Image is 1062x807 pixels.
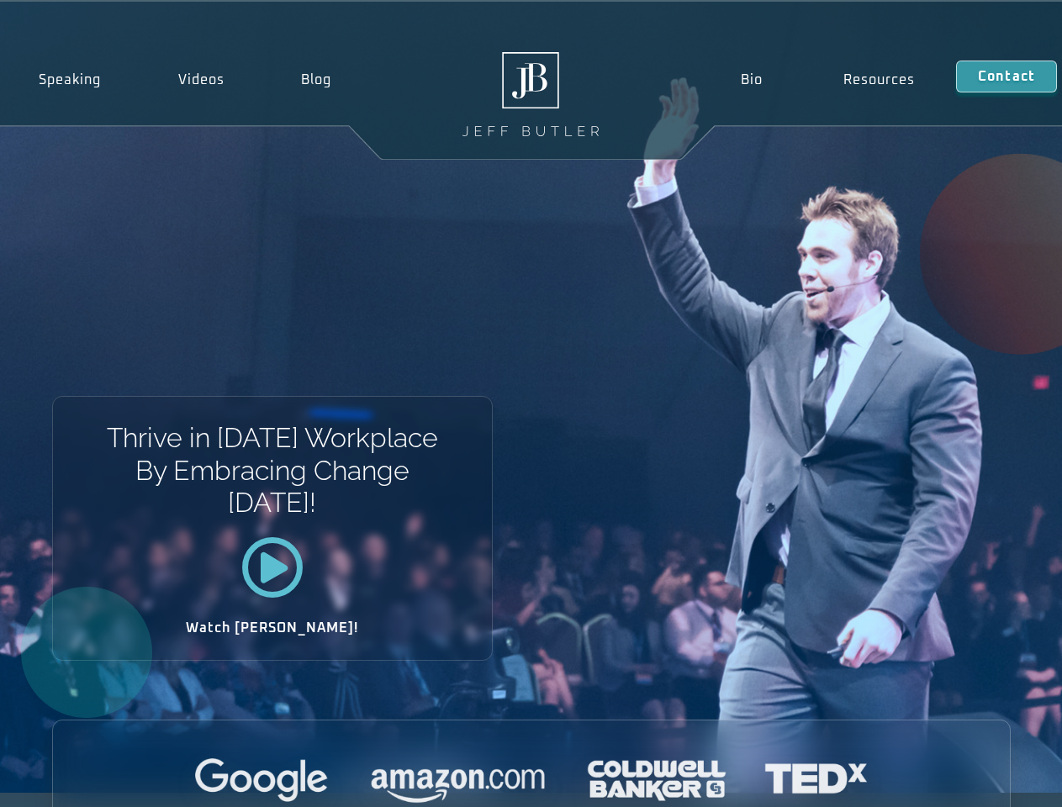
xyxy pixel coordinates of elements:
span: Contact [978,70,1035,83]
a: Contact [956,61,1057,92]
a: Videos [140,61,263,99]
nav: Menu [700,61,955,99]
a: Blog [262,61,370,99]
a: Resources [803,61,956,99]
h2: Watch [PERSON_NAME]! [112,621,433,635]
h1: Thrive in [DATE] Workplace By Embracing Change [DATE]! [105,422,439,519]
a: Bio [700,61,803,99]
